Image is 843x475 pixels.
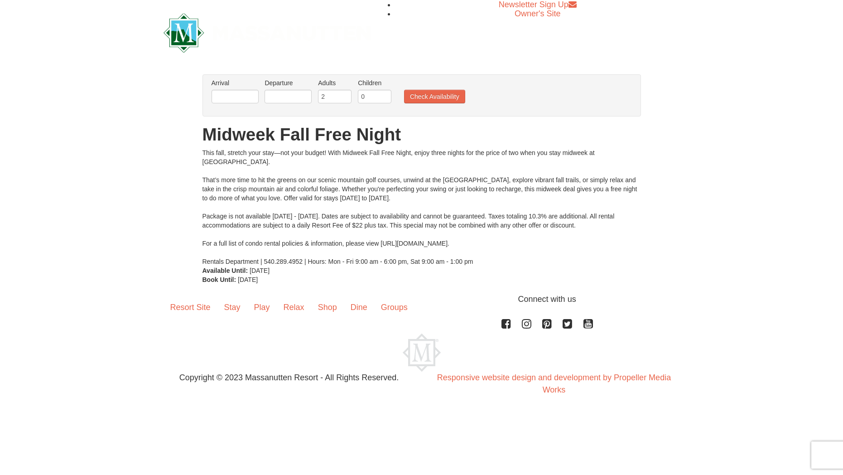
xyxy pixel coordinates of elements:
[318,78,352,87] label: Adults
[404,90,465,103] button: Check Availability
[202,126,641,144] h1: Midweek Fall Free Night
[374,293,414,321] a: Groups
[250,267,270,274] span: [DATE]
[202,148,641,266] div: This fall, stretch your stay—not your budget! With Midweek Fall Free Night, enjoy three nights fo...
[311,293,344,321] a: Shop
[164,13,371,53] img: Massanutten Resort Logo
[358,78,391,87] label: Children
[202,267,248,274] strong: Available Until:
[164,293,217,321] a: Resort Site
[265,78,312,87] label: Departure
[202,276,236,283] strong: Book Until:
[164,293,680,305] p: Connect with us
[217,293,247,321] a: Stay
[437,373,671,394] a: Responsive website design and development by Propeller Media Works
[157,372,422,384] p: Copyright © 2023 Massanutten Resort - All Rights Reserved.
[212,78,259,87] label: Arrival
[344,293,374,321] a: Dine
[164,21,371,42] a: Massanutten Resort
[277,293,311,321] a: Relax
[247,293,277,321] a: Play
[515,9,560,18] a: Owner's Site
[403,334,441,372] img: Massanutten Resort Logo
[238,276,258,283] span: [DATE]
